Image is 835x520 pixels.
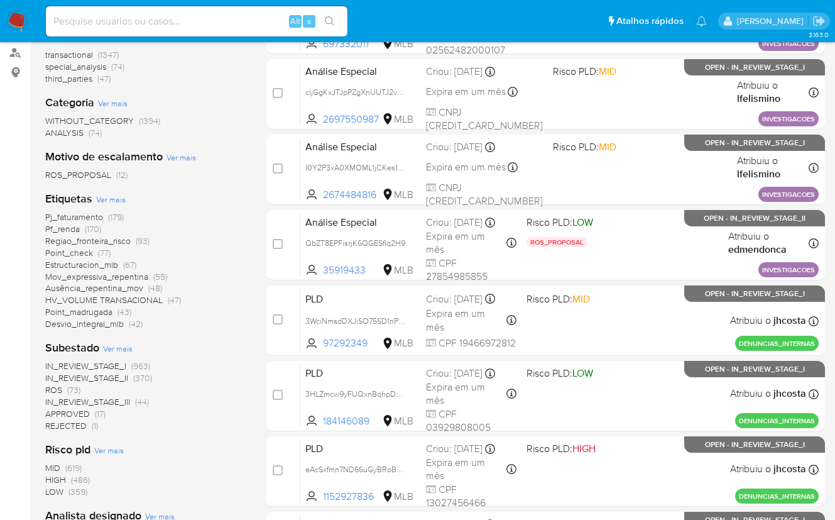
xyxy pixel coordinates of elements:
span: Alt [290,15,300,27]
span: s [307,15,311,27]
span: Atalhos rápidos [616,14,684,28]
p: adriano.brito@mercadolivre.com [737,15,808,27]
span: 3.163.0 [809,30,829,40]
a: Sair [812,14,826,28]
input: Pesquise usuários ou casos... [46,13,347,30]
button: search-icon [317,13,342,30]
a: Notificações [696,16,707,26]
